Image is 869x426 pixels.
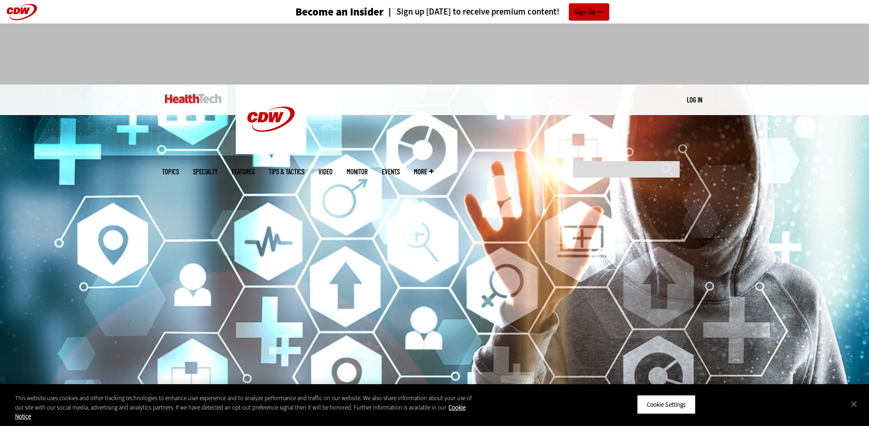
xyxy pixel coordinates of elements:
a: Sign up [DATE] to receive premium content! [384,8,559,16]
a: Become an Insider [260,7,384,17]
a: Tips & Tactics [269,168,304,175]
a: Features [232,168,255,175]
span: Topics [162,168,179,175]
button: Close [844,394,864,414]
span: More [414,168,434,175]
a: More information about your privacy [15,403,466,421]
div: This website uses cookies and other tracking technologies to enhance user experience and to analy... [15,394,478,421]
img: Home [165,94,222,103]
a: Sign Up [569,3,609,21]
img: Home [236,85,306,154]
span: Specialty [193,168,217,175]
iframe: advertisement [264,33,605,75]
a: MonITor [347,168,368,175]
button: Cookie Settings [637,395,696,414]
a: CDW [236,147,306,156]
a: Log in [687,95,702,104]
a: Events [382,168,400,175]
h3: Become an Insider [295,7,384,17]
a: Video [318,168,333,175]
div: User menu [687,95,702,105]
